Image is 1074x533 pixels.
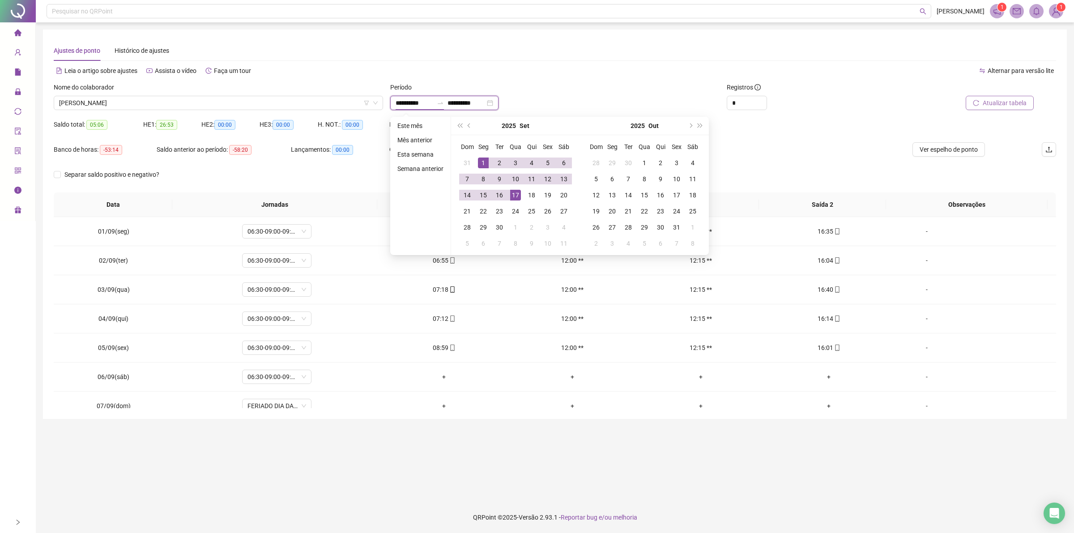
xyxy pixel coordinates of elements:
[604,235,620,252] td: 2025-11-03
[54,192,172,217] th: Data
[556,171,572,187] td: 2025-09-13
[652,139,669,155] th: Qui
[620,171,636,187] td: 2025-10-07
[607,190,618,200] div: 13
[639,190,650,200] div: 15
[462,158,473,168] div: 31
[655,238,666,249] div: 6
[155,67,196,74] span: Assista o vídeo
[588,171,604,187] td: 2025-10-05
[685,139,701,155] th: Sáb
[558,190,569,200] div: 20
[462,206,473,217] div: 21
[491,235,507,252] td: 2025-10-07
[623,206,634,217] div: 21
[772,256,886,265] div: 16:04
[685,203,701,219] td: 2025-10-25
[459,235,475,252] td: 2025-10-05
[507,155,524,171] td: 2025-09-03
[687,222,698,233] div: 1
[1013,7,1021,15] span: mail
[524,139,540,155] th: Qui
[394,163,447,174] li: Semana anterior
[772,343,886,353] div: 16:01
[900,314,953,324] div: -
[448,257,456,264] span: mobile
[631,117,645,135] button: year panel
[389,145,479,155] div: Quitações:
[14,202,21,220] span: gift
[652,235,669,252] td: 2025-11-06
[475,155,491,171] td: 2025-09-01
[387,256,501,265] div: 06:55
[540,219,556,235] td: 2025-10-03
[247,399,306,413] span: FERIADO DIA DA INDEPENDÊNCIA
[591,190,601,200] div: 12
[607,158,618,168] div: 29
[14,25,21,43] span: home
[491,203,507,219] td: 2025-09-23
[478,158,489,168] div: 1
[636,203,652,219] td: 2025-10-22
[966,96,1034,110] button: Atualizar tabela
[685,155,701,171] td: 2025-10-04
[620,235,636,252] td: 2025-11-04
[983,98,1027,108] span: Atualizar tabela
[1045,146,1053,153] span: upload
[655,206,666,217] div: 23
[540,139,556,155] th: Sex
[900,256,953,265] div: -
[273,120,294,130] span: 00:00
[373,100,378,106] span: down
[201,119,260,130] div: HE 2:
[652,203,669,219] td: 2025-10-23
[247,225,306,238] span: 06:30-09:00-09:15-12:45
[556,203,572,219] td: 2025-09-27
[695,117,705,135] button: super-next-year
[685,187,701,203] td: 2025-10-18
[727,82,761,92] span: Registros
[607,206,618,217] div: 20
[604,219,620,235] td: 2025-10-27
[558,222,569,233] div: 4
[205,68,212,74] span: history
[229,145,251,155] span: -58:20
[556,219,572,235] td: 2025-10-04
[342,120,363,130] span: 00:00
[542,174,553,184] div: 12
[459,139,475,155] th: Dom
[64,67,137,74] span: Leia o artigo sobre ajustes
[448,316,456,322] span: mobile
[833,257,840,264] span: mobile
[143,119,201,130] div: HE 1:
[387,343,501,353] div: 08:59
[669,139,685,155] th: Sex
[604,155,620,171] td: 2025-09-29
[172,192,377,217] th: Jornadas
[475,187,491,203] td: 2025-09-15
[588,139,604,155] th: Dom
[491,155,507,171] td: 2025-09-02
[1044,503,1065,524] div: Open Intercom Messenger
[99,257,128,264] span: 02/09(ter)
[540,171,556,187] td: 2025-09-12
[639,206,650,217] div: 22
[510,238,521,249] div: 8
[1060,4,1063,10] span: 1
[14,104,21,122] span: sync
[377,192,504,217] th: Entrada 1
[491,219,507,235] td: 2025-09-30
[14,45,21,63] span: user-add
[526,190,537,200] div: 18
[214,67,251,74] span: Faça um tour
[332,145,353,155] span: 00:00
[14,163,21,181] span: qrcode
[669,235,685,252] td: 2025-11-07
[900,285,953,294] div: -
[685,235,701,252] td: 2025-11-08
[540,155,556,171] td: 2025-09-05
[652,187,669,203] td: 2025-10-16
[1032,7,1040,15] span: bell
[772,314,886,324] div: 16:14
[636,171,652,187] td: 2025-10-08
